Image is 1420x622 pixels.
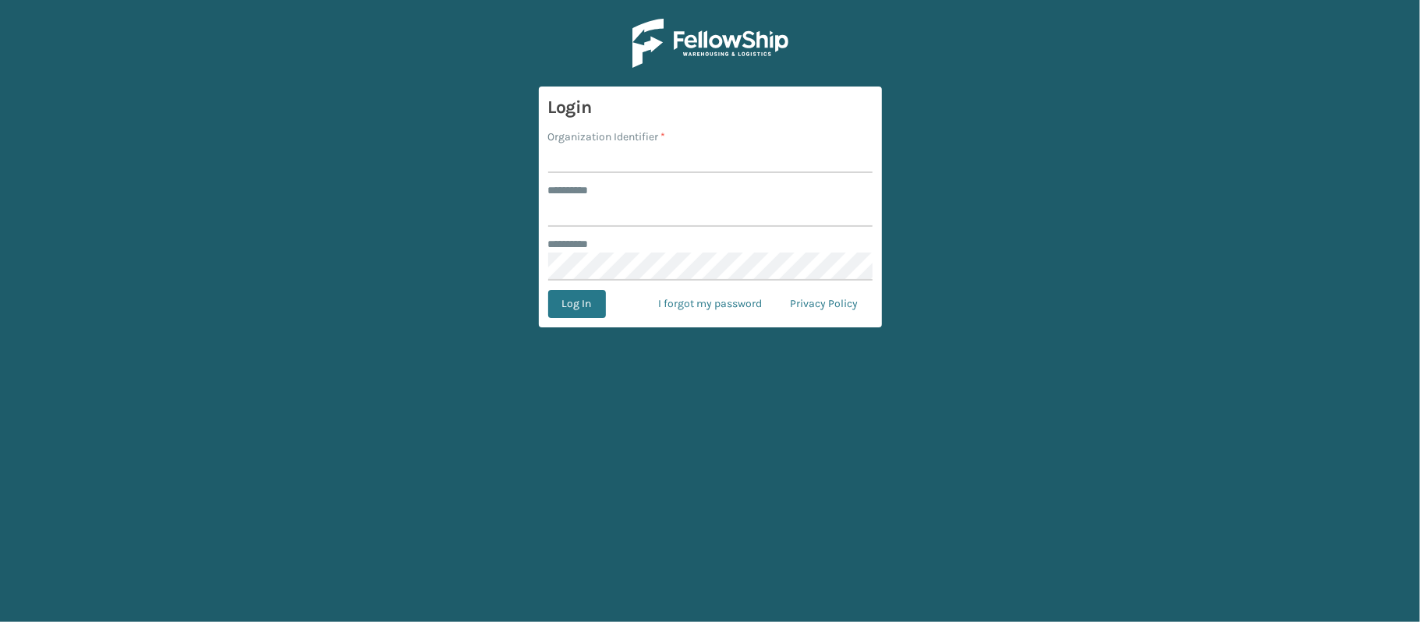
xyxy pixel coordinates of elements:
[548,129,666,145] label: Organization Identifier
[645,290,777,318] a: I forgot my password
[548,290,606,318] button: Log In
[632,19,788,68] img: Logo
[548,96,873,119] h3: Login
[777,290,873,318] a: Privacy Policy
